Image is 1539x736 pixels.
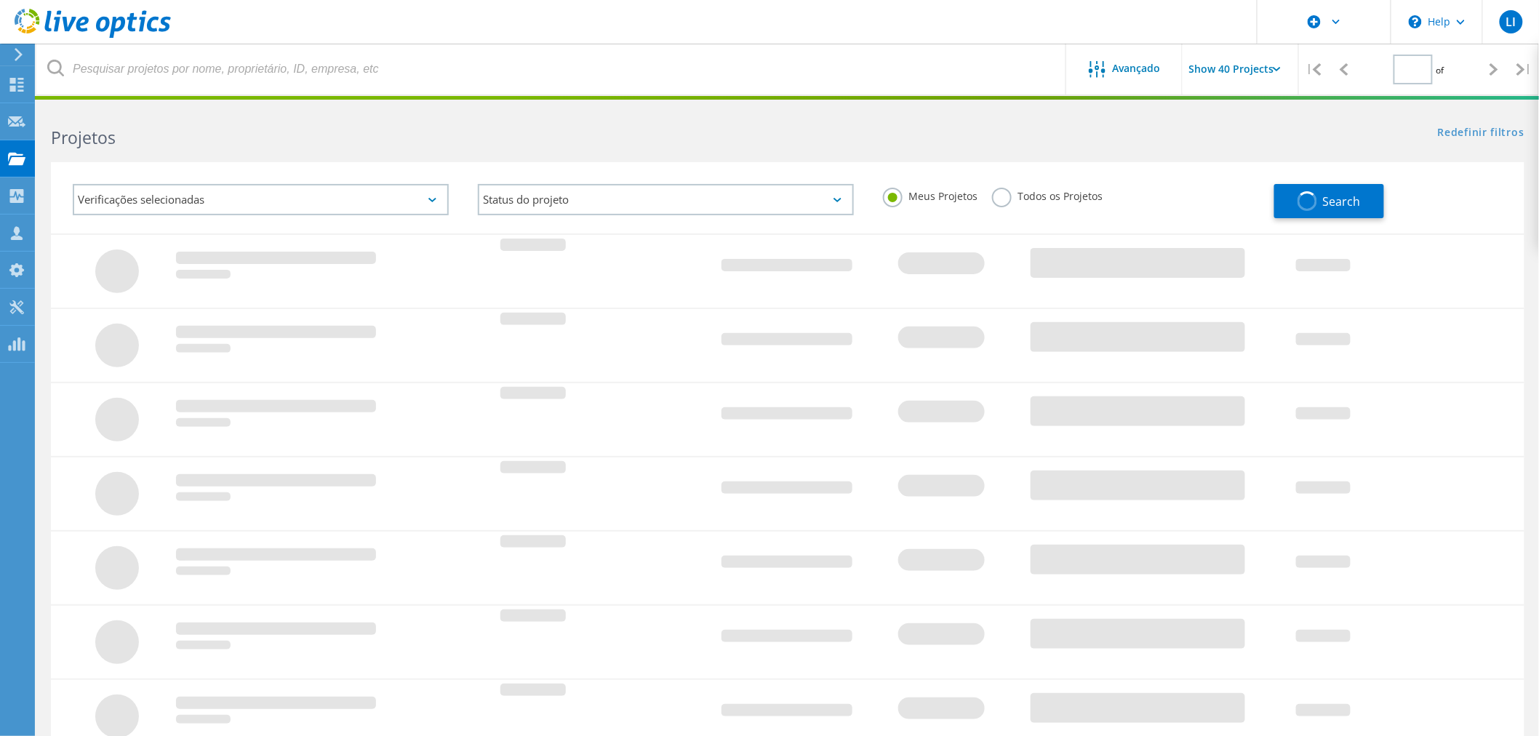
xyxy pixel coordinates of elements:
div: | [1509,44,1539,95]
span: Search [1323,193,1361,209]
label: Meus Projetos [883,188,978,201]
button: Search [1274,184,1384,218]
div: Status do projeto [478,184,854,215]
div: Verificações selecionadas [73,184,449,215]
b: Projetos [51,126,116,149]
span: LI [1506,16,1516,28]
svg: \n [1409,15,1422,28]
input: Pesquisar projetos por nome, proprietário, ID, empresa, etc [36,44,1067,95]
a: Live Optics Dashboard [15,31,171,41]
label: Todos os Projetos [992,188,1103,201]
a: Redefinir filtros [1438,127,1524,140]
div: | [1299,44,1329,95]
span: Avançado [1113,63,1161,73]
span: of [1436,64,1444,76]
